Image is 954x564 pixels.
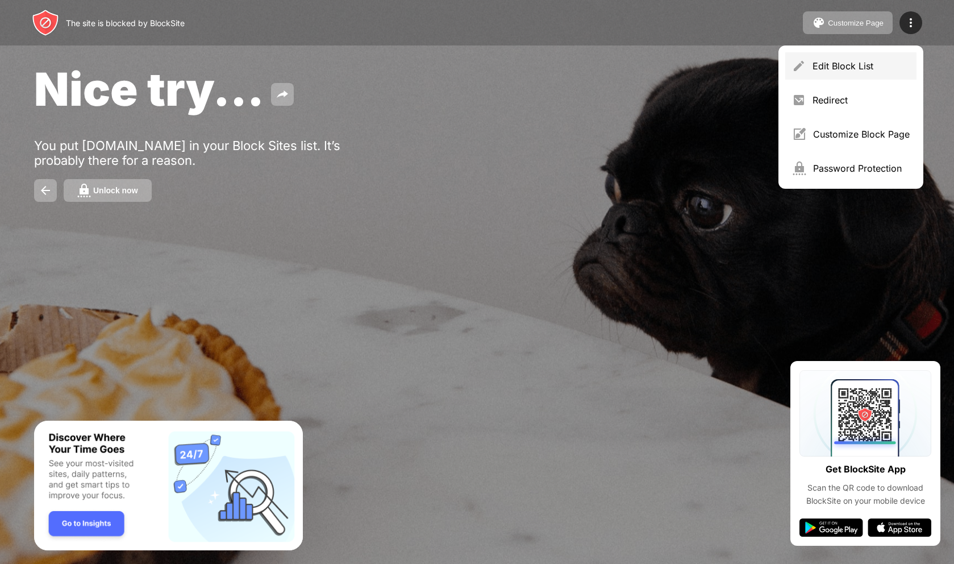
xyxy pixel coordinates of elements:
[868,519,931,537] img: app-store.svg
[904,16,918,30] img: menu-icon.svg
[792,93,806,107] img: menu-redirect.svg
[803,11,893,34] button: Customize Page
[39,184,52,197] img: back.svg
[792,59,806,73] img: menu-pencil.svg
[792,161,806,175] img: menu-password.svg
[93,186,138,195] div: Unlock now
[813,163,910,174] div: Password Protection
[799,519,863,537] img: google-play.svg
[813,60,910,72] div: Edit Block List
[828,19,884,27] div: Customize Page
[66,18,185,28] div: The site is blocked by BlockSite
[799,482,931,507] div: Scan the QR code to download BlockSite on your mobile device
[34,421,303,551] iframe: Banner
[813,94,910,106] div: Redirect
[64,179,152,202] button: Unlock now
[812,16,826,30] img: pallet.svg
[77,184,91,197] img: password.svg
[32,9,59,36] img: header-logo.svg
[34,61,264,117] span: Nice try...
[826,461,906,478] div: Get BlockSite App
[792,127,806,141] img: menu-customize.svg
[276,88,289,101] img: share.svg
[799,370,931,457] img: qrcode.svg
[813,128,910,140] div: Customize Block Page
[34,138,385,168] div: You put [DOMAIN_NAME] in your Block Sites list. It’s probably there for a reason.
